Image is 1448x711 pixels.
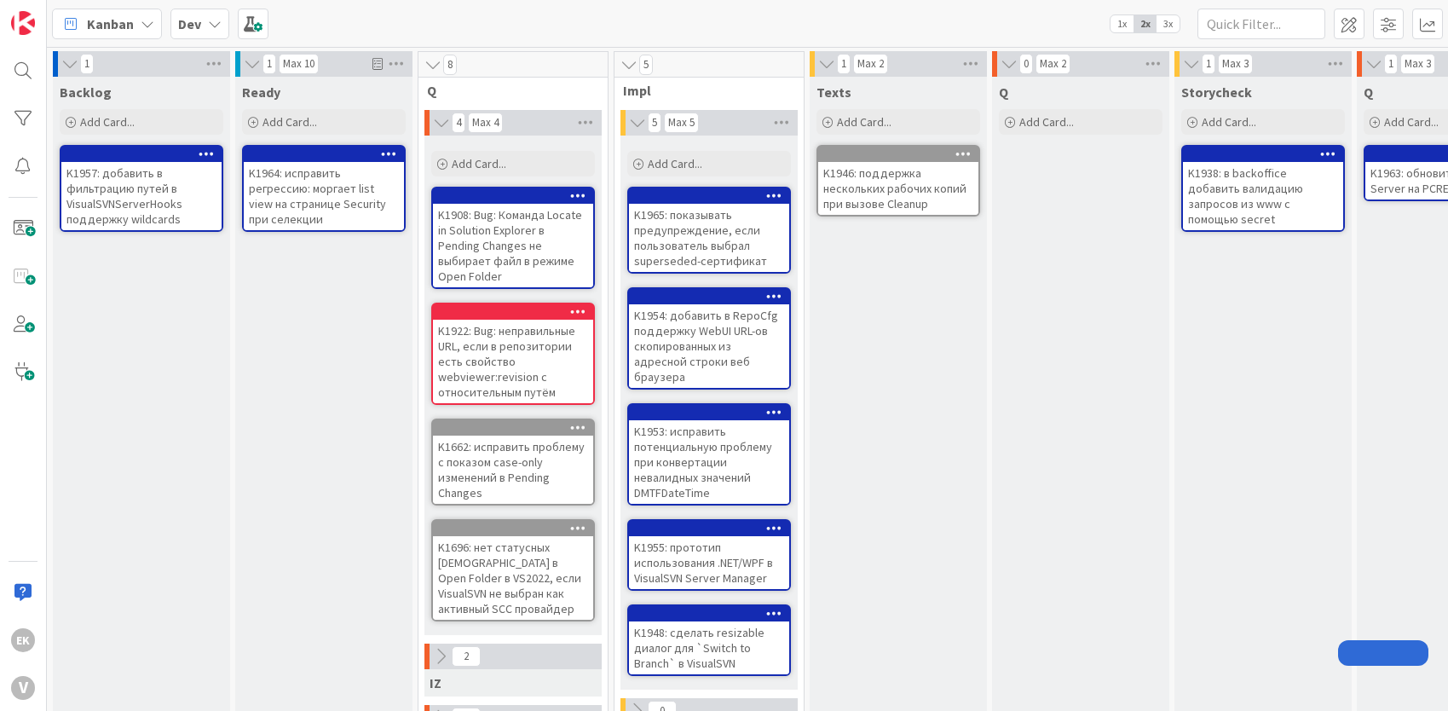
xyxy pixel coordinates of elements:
span: IZ [430,674,441,691]
span: 5 [639,55,653,75]
div: K1662: исправить проблему с показом case-only изменений в Pending Changes [433,420,593,504]
span: Ready [242,84,280,101]
div: K1908: Bug: Команда Locate in Solution Explorer в Pending Changes не выбирает файл в режиме Open ... [433,204,593,287]
input: Quick Filter... [1197,9,1325,39]
span: 1 [80,54,94,74]
span: 4 [452,113,465,133]
span: Add Card... [80,114,135,130]
div: K1953: исправить потенциальную проблему при конвертации невалидных значений DMTFDateTime [629,420,789,504]
span: Add Card... [262,114,317,130]
div: Max 3 [1405,60,1431,68]
span: 1 [1384,54,1398,74]
span: 1 [1202,54,1215,74]
div: K1696: нет статусных [DEMOGRAPHIC_DATA] в Open Folder в VS2022, если VisualSVN не выбран как акти... [433,521,593,620]
span: Q [1364,84,1373,101]
div: Max 2 [857,60,884,68]
img: Visit kanbanzone.com [11,11,35,35]
div: K1696: нет статусных [DEMOGRAPHIC_DATA] в Open Folder в VS2022, если VisualSVN не выбран как акти... [433,536,593,620]
span: Add Card... [452,156,506,171]
div: K1965: показывать предупреждение, если пользователь выбрал superseded-сертификат [629,204,789,272]
div: K1964: исправить регрессию: моргает list view на странице Security при селекции [244,147,404,230]
span: Q [999,84,1008,101]
span: 1 [837,54,851,74]
span: Storycheck [1181,84,1252,101]
div: K1662: исправить проблему с показом case-only изменений в Pending Changes [433,436,593,504]
div: K1946: поддержка нескольких рабочих копий при вызове Cleanup [818,162,978,215]
span: Add Card... [1202,114,1256,130]
span: 1 [262,54,276,74]
span: Kanban [87,14,134,34]
span: 5 [648,113,661,133]
span: 3x [1157,15,1180,32]
span: Add Card... [648,156,702,171]
span: Add Card... [837,114,891,130]
div: K1922: Bug: неправильные URL, если в репозитории есть свойство webviewer:revision с относительным... [433,320,593,403]
span: Impl [623,82,782,99]
b: Dev [178,15,201,32]
div: K1948: сделать resizable диалог для `Switch to Branch` в VisualSVN [629,606,789,674]
div: K1957: добавить в фильтрацию путей в VisualSVNServerHooks поддержку wildcards [61,147,222,230]
div: V [11,676,35,700]
span: 8 [443,55,457,75]
span: Texts [816,84,851,101]
span: 2 [452,646,481,667]
div: K1955: прототип использования .NET/WPF в VisualSVN Server Manager [629,521,789,589]
div: Max 4 [472,118,499,127]
div: K1938: в backoffice добавить валидацию запросов из www с помощью secret [1183,162,1343,230]
div: K1938: в backoffice добавить валидацию запросов из www с помощью secret [1183,147,1343,230]
span: Q [427,82,586,99]
div: Max 2 [1040,60,1066,68]
div: K1922: Bug: неправильные URL, если в репозитории есть свойство webviewer:revision с относительным... [433,304,593,403]
div: Max 3 [1222,60,1249,68]
span: Add Card... [1384,114,1439,130]
span: 2x [1134,15,1157,32]
div: K1954: добавить в RepoCfg поддержку WebUI URL-ов скопированных из адресной строки веб браузера [629,304,789,388]
div: K1964: исправить регрессию: моргает list view на странице Security при селекции [244,162,404,230]
span: 0 [1019,54,1033,74]
div: K1908: Bug: Команда Locate in Solution Explorer в Pending Changes не выбирает файл в режиме Open ... [433,188,593,287]
div: K1954: добавить в RepoCfg поддержку WebUI URL-ов скопированных из адресной строки веб браузера [629,289,789,388]
div: Max 5 [668,118,695,127]
span: Backlog [60,84,112,101]
div: K1955: прототип использования .NET/WPF в VisualSVN Server Manager [629,536,789,589]
span: 1x [1111,15,1134,32]
div: K1957: добавить в фильтрацию путей в VisualSVNServerHooks поддержку wildcards [61,162,222,230]
div: K1948: сделать resizable диалог для `Switch to Branch` в VisualSVN [629,621,789,674]
div: EK [11,628,35,652]
span: Add Card... [1019,114,1074,130]
div: K1965: показывать предупреждение, если пользователь выбрал superseded-сертификат [629,188,789,272]
div: K1953: исправить потенциальную проблему при конвертации невалидных значений DMTFDateTime [629,405,789,504]
div: Max 10 [283,60,314,68]
div: K1946: поддержка нескольких рабочих копий при вызове Cleanup [818,147,978,215]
